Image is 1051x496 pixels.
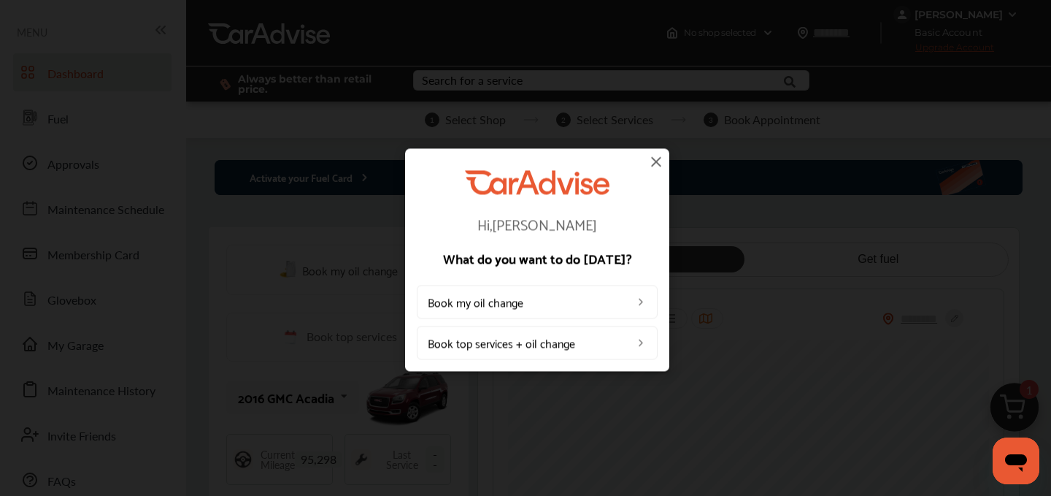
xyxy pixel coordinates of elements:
img: left_arrow_icon.0f472efe.svg [635,337,647,348]
img: left_arrow_icon.0f472efe.svg [635,296,647,308]
a: Book my oil change [417,285,658,318]
img: CarAdvise Logo [465,170,609,194]
iframe: Button to launch messaging window [993,438,1039,484]
a: Book top services + oil change [417,326,658,359]
img: close-icon.a004319c.svg [647,153,665,170]
p: Hi, [PERSON_NAME] [417,216,658,231]
p: What do you want to do [DATE]? [417,251,658,264]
